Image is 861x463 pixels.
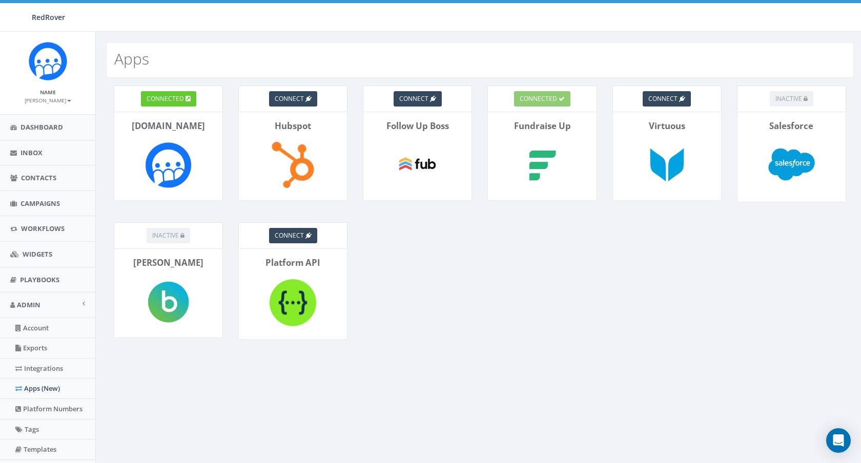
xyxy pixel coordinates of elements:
[17,300,40,309] span: Admin
[23,249,52,259] span: Widgets
[265,274,321,331] img: Platform API-logo
[639,137,695,193] img: Virtuous-logo
[114,50,149,67] h2: Apps
[140,137,196,193] img: Rally.so-logo
[29,42,67,80] img: Rally_Corp_Icon.png
[20,199,60,208] span: Campaigns
[40,89,56,96] small: Name
[269,91,317,107] a: connect
[265,137,321,193] img: Hubspot-logo
[826,428,851,453] div: Open Intercom Messenger
[247,257,339,269] p: Platform API
[371,120,464,132] p: Follow Up Boss
[32,12,65,22] span: RedRover
[21,224,65,233] span: Workflows
[269,228,317,243] a: connect
[496,120,588,132] p: Fundraise Up
[745,120,838,132] p: Salesforce
[621,120,713,132] p: Virtuous
[399,94,428,103] span: connect
[648,94,678,103] span: connect
[775,94,802,103] span: inactive
[514,91,570,107] button: connected
[520,94,557,103] span: connected
[141,91,196,107] a: connected
[770,91,813,107] button: inactive
[515,137,570,193] img: Fundraise Up-logo
[25,97,71,104] small: [PERSON_NAME]
[21,173,56,182] span: Contacts
[147,94,184,103] span: connected
[20,148,43,157] span: Inbox
[394,91,442,107] a: connect
[275,94,304,103] span: connect
[20,122,63,132] span: Dashboard
[140,274,196,330] img: Blackbaud-logo
[122,120,215,132] p: [DOMAIN_NAME]
[25,95,71,104] a: [PERSON_NAME]
[275,231,304,240] span: connect
[764,137,819,194] img: Salesforce-logo
[20,275,59,284] span: Playbooks
[643,91,691,107] a: connect
[390,137,446,193] img: Follow Up Boss-logo
[147,228,190,243] button: inactive
[122,257,215,269] p: [PERSON_NAME]
[152,231,179,240] span: inactive
[247,120,339,132] p: Hubspot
